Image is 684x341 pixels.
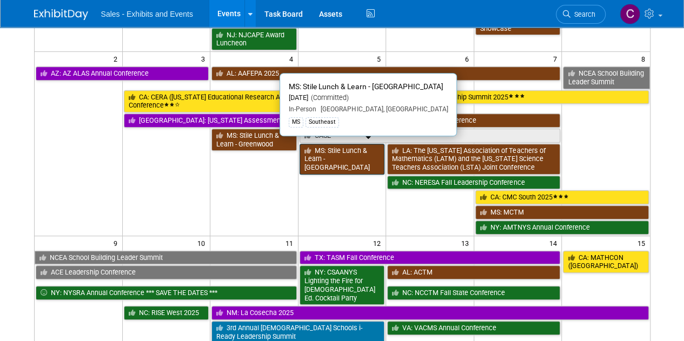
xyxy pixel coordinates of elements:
[211,28,297,50] a: NJ: NJCAPE Award Luncheon
[306,117,339,127] div: Southeast
[288,52,298,65] span: 4
[316,105,448,113] span: [GEOGRAPHIC_DATA], [GEOGRAPHIC_DATA]
[289,93,448,103] div: [DATE]
[36,265,297,279] a: ACE Leadership Conference
[570,10,595,18] span: Search
[552,52,561,65] span: 7
[124,113,385,128] a: [GEOGRAPHIC_DATA]: [US_STATE] Assessment Conference
[640,52,650,65] span: 8
[284,236,298,250] span: 11
[36,286,297,300] a: NY: NYSRA Annual Conference *** SAVE THE DATES ***
[387,321,560,335] a: VA: VACMS Annual Conference
[548,236,561,250] span: 14
[475,220,649,235] a: NY: AMTNYS Annual Conference
[387,113,560,128] a: FL: FOIL Fall Conference
[464,52,474,65] span: 6
[112,236,122,250] span: 9
[475,190,649,204] a: CA: CMC South 2025
[387,176,560,190] a: NC: NERESA Fall Leadership Conference
[387,90,648,104] a: CA: ACSA Leadership Summit 2025
[387,144,560,175] a: LA: The [US_STATE] Association of Teachers of Mathematics (LATM) and the [US_STATE] Science Teach...
[289,117,303,127] div: MS
[124,90,385,112] a: CA: CERA ([US_STATE] Educational Research Association) 2025 Annual Conference
[556,5,606,24] a: Search
[300,251,561,265] a: TX: TASM Fall Conference
[460,236,474,250] span: 13
[636,236,650,250] span: 15
[563,66,649,89] a: NCEA School Building Leader Summit
[300,144,385,175] a: MS: Stile Lunch & Learn - [GEOGRAPHIC_DATA]
[308,93,349,102] span: (Committed)
[300,265,385,305] a: NY: CSAANYS Lighting the Fire for [DEMOGRAPHIC_DATA] Ed. Cocktail Party
[35,251,297,265] a: NCEA School Building Leader Summit
[196,236,210,250] span: 10
[563,251,648,273] a: CA: MATHCON ([GEOGRAPHIC_DATA])
[101,10,193,18] span: Sales - Exhibits and Events
[200,52,210,65] span: 3
[36,66,209,81] a: AZ: AZ ALAS Annual Conference
[211,306,648,320] a: NM: La Cosecha 2025
[211,66,560,81] a: AL: AAFEPA 2025
[376,52,386,65] span: 5
[475,205,649,219] a: MS: MCTM
[124,306,209,320] a: NC: RISE West 2025
[211,129,297,151] a: MS: Stile Lunch & Learn - Greenwood
[112,52,122,65] span: 2
[372,236,386,250] span: 12
[289,105,316,113] span: In-Person
[387,265,560,279] a: AL: ACTM
[289,82,443,91] span: MS: Stile Lunch & Learn - [GEOGRAPHIC_DATA]
[34,9,88,20] img: ExhibitDay
[387,286,560,300] a: NC: NCCTM Fall State Conference
[620,4,640,24] img: Christine Lurz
